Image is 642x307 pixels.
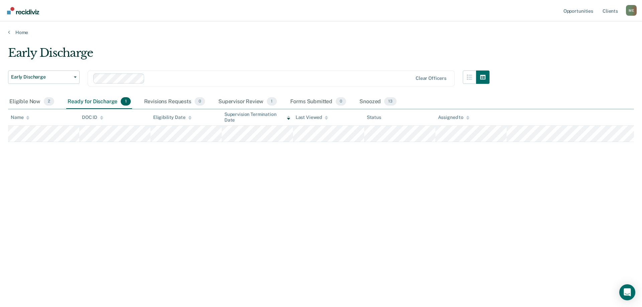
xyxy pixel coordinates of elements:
div: Supervisor Review1 [217,95,278,109]
div: DOC ID [82,115,103,120]
a: Home [8,29,634,35]
div: Status [367,115,381,120]
div: Revisions Requests0 [143,95,206,109]
div: Early Discharge [8,46,490,65]
img: Recidiviz [7,7,39,14]
button: Profile dropdown button [626,5,637,16]
span: 0 [336,97,346,106]
div: Forms Submitted0 [289,95,348,109]
div: Assigned to [438,115,469,120]
span: 2 [44,97,54,106]
span: 13 [384,97,397,106]
div: Last Viewed [296,115,328,120]
div: Snoozed13 [358,95,398,109]
button: Early Discharge [8,70,80,84]
div: Eligible Now2 [8,95,56,109]
span: 1 [267,97,277,106]
span: 0 [195,97,205,106]
div: Name [11,115,29,120]
div: Clear officers [416,75,446,81]
div: Supervision Termination Date [224,112,290,123]
div: Eligibility Date [153,115,192,120]
div: Ready for Discharge1 [66,95,132,109]
div: Open Intercom Messenger [619,284,635,300]
span: Early Discharge [11,74,71,80]
span: 1 [121,97,130,106]
div: M E [626,5,637,16]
